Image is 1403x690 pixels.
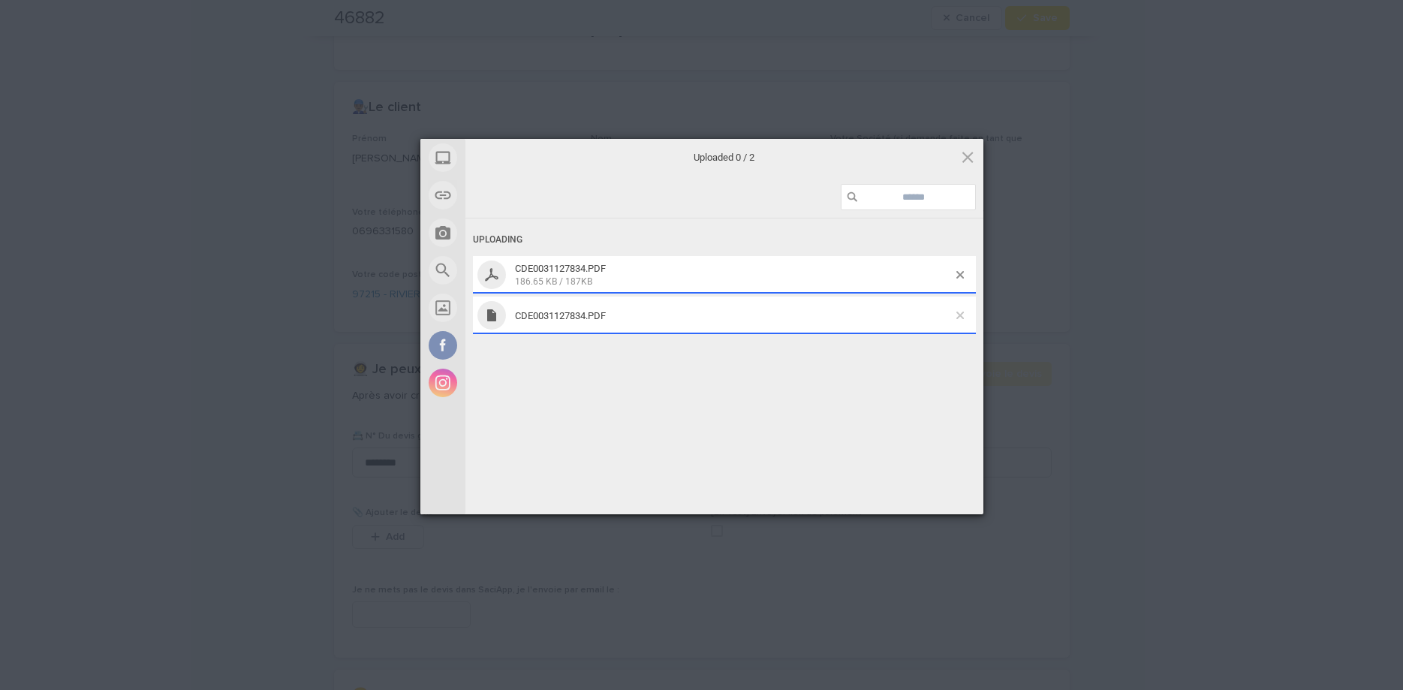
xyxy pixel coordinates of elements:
div: Uploading [473,226,976,254]
span: 186.65 KB / [515,276,563,287]
span: CDE0031127834.PDF [510,310,956,321]
span: Uploaded 0 / 2 [574,150,875,164]
span: CDE0031127834.PDF [510,263,956,288]
span: CDE0031127834.PDF [515,310,606,321]
span: 187KB [565,276,592,287]
span: CDE0031127834.PDF [515,263,606,274]
span: Click here or hit ESC to close picker [959,149,976,165]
